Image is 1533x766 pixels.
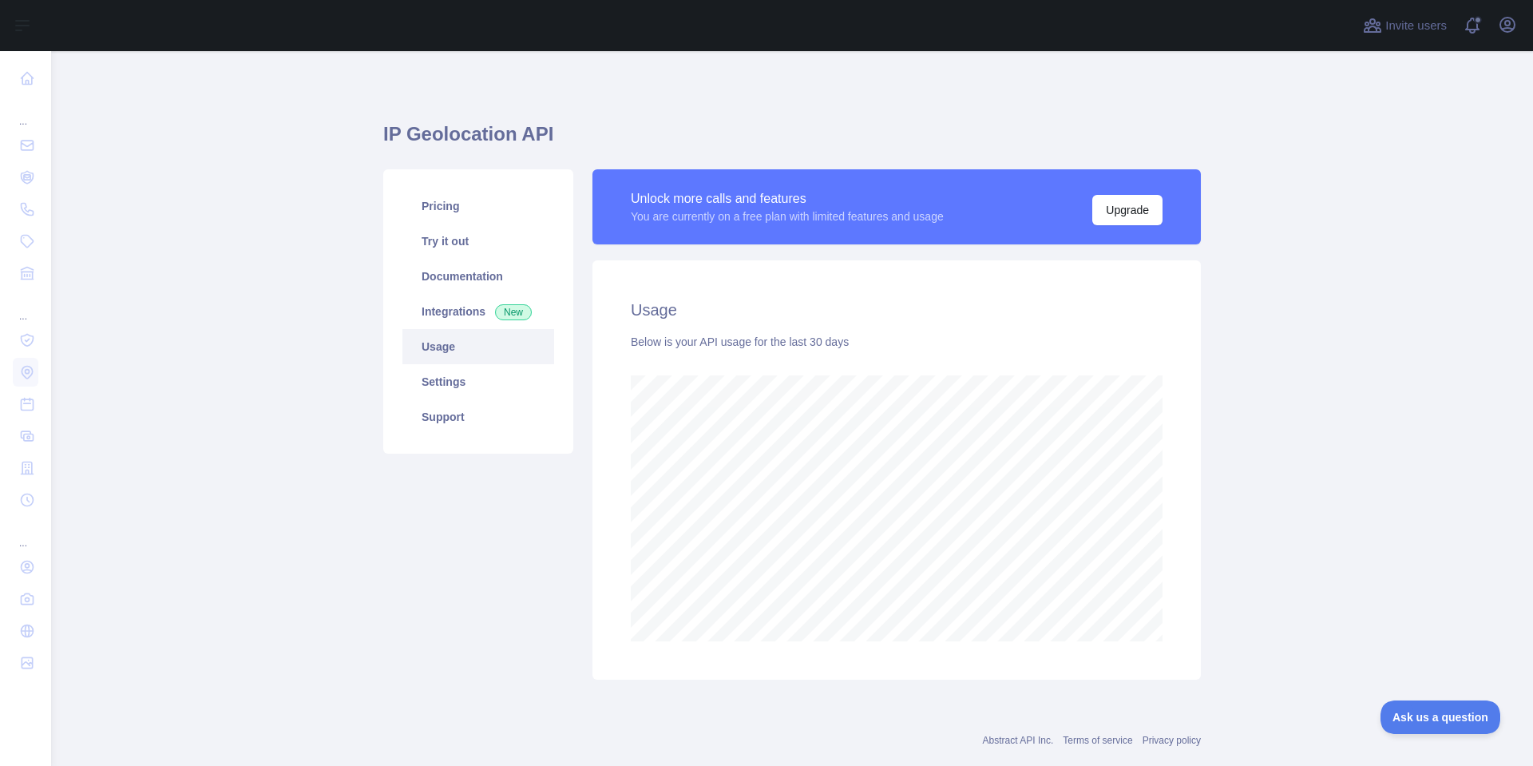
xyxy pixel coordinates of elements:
a: Integrations New [402,294,554,329]
div: ... [13,96,38,128]
a: Usage [402,329,554,364]
span: New [495,304,532,320]
a: Pricing [402,189,554,224]
a: Support [402,399,554,435]
button: Upgrade [1092,195,1163,225]
a: Terms of service [1063,735,1132,746]
button: Invite users [1360,13,1450,38]
iframe: Toggle Customer Support [1380,701,1501,734]
span: Invite users [1385,17,1447,35]
div: You are currently on a free plan with limited features and usage [631,208,944,224]
a: Abstract API Inc. [983,735,1054,746]
div: ... [13,518,38,550]
a: Privacy policy [1143,735,1201,746]
a: Documentation [402,259,554,294]
div: Below is your API usage for the last 30 days [631,334,1163,350]
h2: Usage [631,299,1163,321]
h1: IP Geolocation API [383,121,1201,160]
div: Unlock more calls and features [631,189,944,208]
div: ... [13,291,38,323]
a: Try it out [402,224,554,259]
a: Settings [402,364,554,399]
